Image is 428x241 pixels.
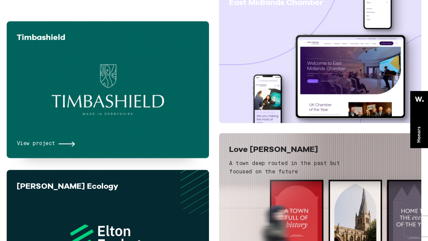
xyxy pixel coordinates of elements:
[17,181,118,191] span: [PERSON_NAME] Ecology
[17,32,65,42] span: Timbashield
[17,140,55,148] span: View project
[229,144,318,154] span: Love [PERSON_NAME]
[229,161,340,175] span: A town deep routed in the past but focused on the future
